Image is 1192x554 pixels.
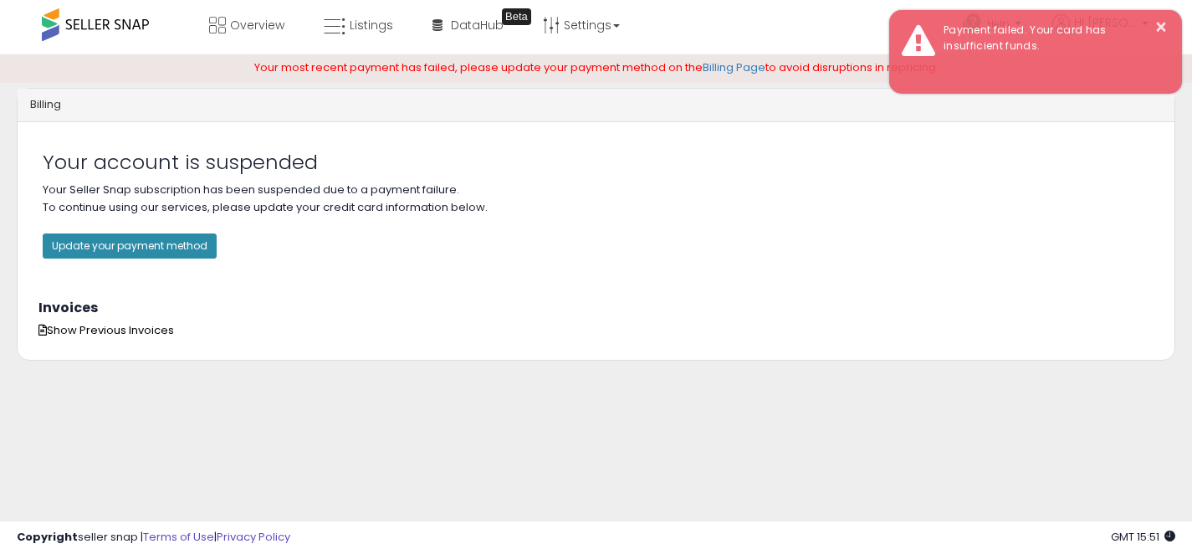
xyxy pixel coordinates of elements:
span: Listings [350,17,393,33]
button: Update your payment method [43,233,217,259]
span: Overview [230,17,284,33]
span: Show Previous Invoices [38,322,174,338]
button: × [1154,17,1168,38]
h3: Invoices [38,300,1154,315]
a: Privacy Policy [217,529,290,545]
div: Payment failed. Your card has insufficient funds. [931,23,1169,54]
span: DataHub [451,17,504,33]
strong: Copyright [17,529,78,545]
div: Tooltip anchor [502,8,531,25]
p: Your Seller Snap subscription has been suspended due to a payment failure. To continue using our ... [43,182,1149,276]
a: Terms of Use [143,529,214,545]
span: Your most recent payment has failed, please update your payment method on the to avoid disruption... [254,59,939,75]
div: seller snap | | [17,530,290,546]
div: Billing [18,89,1174,122]
a: Billing Page [703,59,765,75]
h2: Your account is suspended [43,151,1149,173]
span: 2025-09-7 15:51 GMT [1111,529,1175,545]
